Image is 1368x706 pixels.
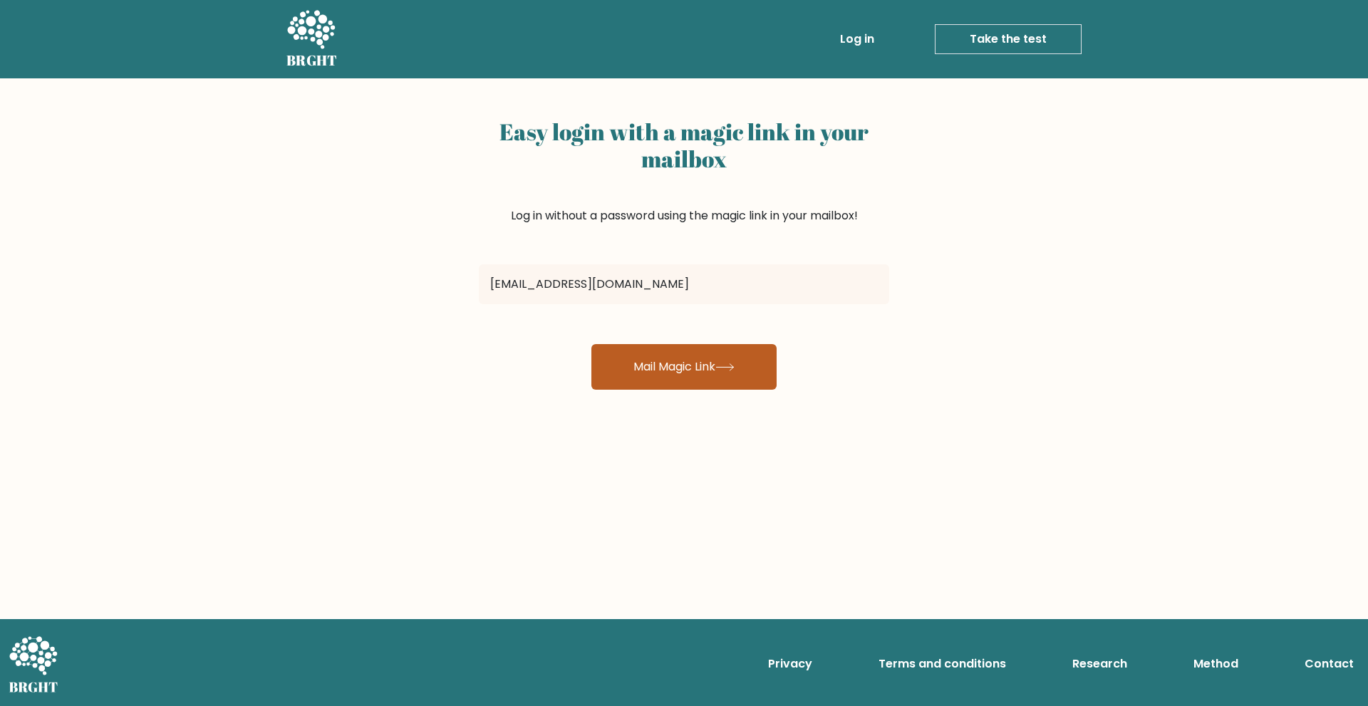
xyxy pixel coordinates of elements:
[286,6,338,73] a: BRGHT
[591,344,777,390] button: Mail Magic Link
[873,650,1012,678] a: Terms and conditions
[479,118,889,173] h2: Easy login with a magic link in your mailbox
[1067,650,1133,678] a: Research
[479,264,889,304] input: Email
[762,650,818,678] a: Privacy
[1188,650,1244,678] a: Method
[935,24,1082,54] a: Take the test
[1299,650,1359,678] a: Contact
[479,113,889,259] div: Log in without a password using the magic link in your mailbox!
[834,25,880,53] a: Log in
[286,52,338,69] h5: BRGHT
